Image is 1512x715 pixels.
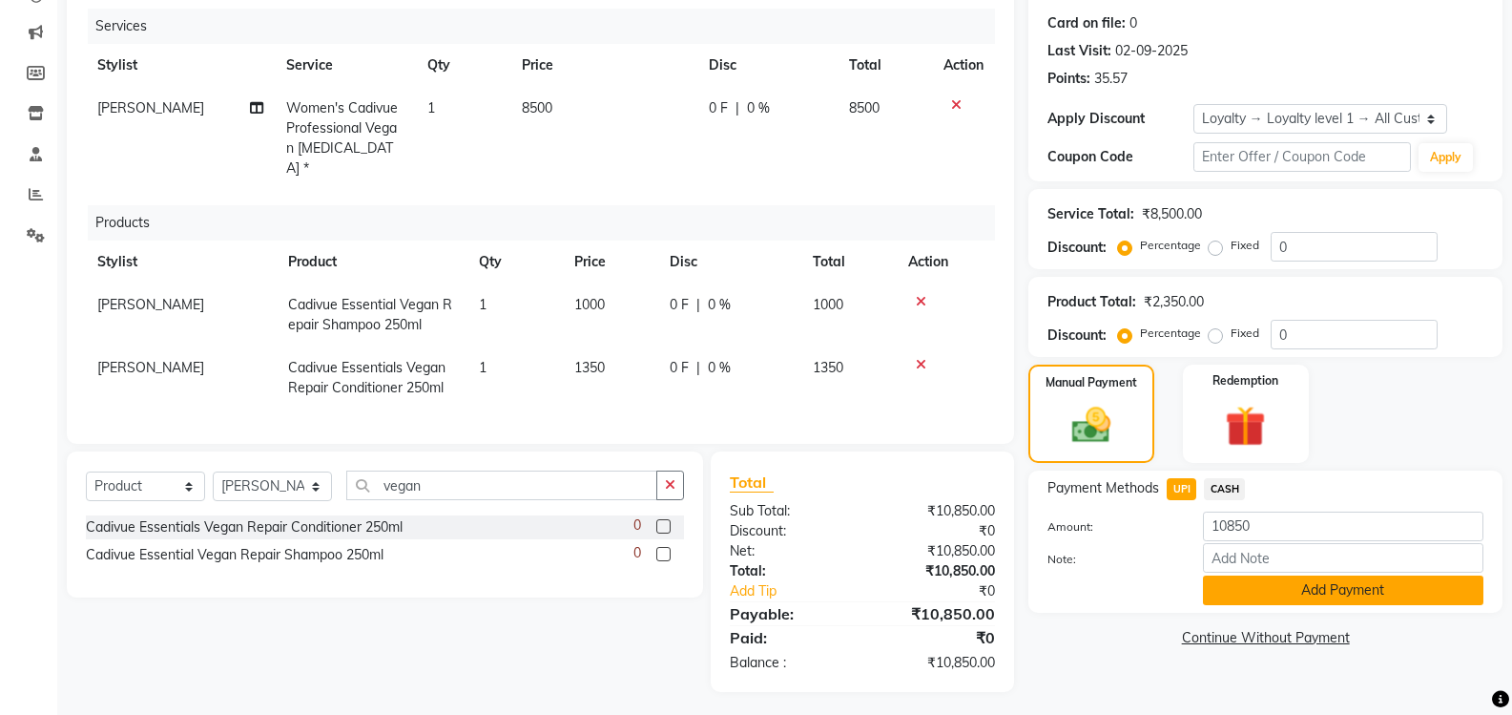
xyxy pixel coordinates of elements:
[1212,401,1278,452] img: _gift.svg
[813,359,843,376] span: 1350
[715,626,862,649] div: Paid:
[1047,147,1192,167] div: Coupon Code
[427,99,435,116] span: 1
[1144,292,1204,312] div: ₹2,350.00
[696,358,700,378] span: |
[715,521,862,541] div: Discount:
[1047,41,1111,61] div: Last Visit:
[1193,142,1411,172] input: Enter Offer / Coupon Code
[574,296,605,313] span: 1000
[670,295,689,315] span: 0 F
[715,602,862,625] div: Payable:
[708,295,731,315] span: 0 %
[1204,478,1245,500] span: CASH
[849,99,880,116] span: 8500
[1046,374,1137,391] label: Manual Payment
[633,543,641,563] span: 0
[479,296,487,313] span: 1
[862,541,1009,561] div: ₹10,850.00
[862,501,1009,521] div: ₹10,850.00
[862,602,1009,625] div: ₹10,850.00
[1047,13,1126,33] div: Card on file:
[715,541,862,561] div: Net:
[1115,41,1188,61] div: 02-09-2025
[86,44,275,87] th: Stylist
[862,626,1009,649] div: ₹0
[1047,238,1107,258] div: Discount:
[658,241,801,284] th: Disc
[1047,292,1136,312] div: Product Total:
[277,241,467,284] th: Product
[86,545,383,565] div: Cadivue Essential Vegan Repair Shampoo 250ml
[97,99,204,116] span: [PERSON_NAME]
[862,561,1009,581] div: ₹10,850.00
[1129,13,1137,33] div: 0
[1047,326,1107,346] div: Discount:
[801,241,897,284] th: Total
[88,205,1009,241] div: Products
[1231,325,1259,342] label: Fixed
[1212,372,1278,389] label: Redemption
[346,471,657,500] input: Search or Scan
[1203,512,1483,541] input: Amount
[1094,69,1128,89] div: 35.57
[86,241,277,284] th: Stylist
[633,515,641,536] span: 0
[715,581,887,601] a: Add Tip
[747,98,770,118] span: 0 %
[730,473,774,493] span: Total
[574,359,605,376] span: 1350
[1167,478,1196,500] span: UPI
[696,295,700,315] span: |
[86,517,403,537] div: Cadivue Essentials Vegan Repair Conditioner 250ml
[670,358,689,378] span: 0 F
[288,296,452,333] span: Cadivue Essential Vegan Repair Shampoo 250ml
[838,44,932,87] th: Total
[479,359,487,376] span: 1
[1033,518,1188,536] label: Amount:
[97,296,204,313] span: [PERSON_NAME]
[887,581,1009,601] div: ₹0
[97,359,204,376] span: [PERSON_NAME]
[467,241,563,284] th: Qty
[715,501,862,521] div: Sub Total:
[932,44,995,87] th: Action
[735,98,739,118] span: |
[1203,543,1483,573] input: Add Note
[1231,237,1259,254] label: Fixed
[1033,551,1188,568] label: Note:
[708,358,731,378] span: 0 %
[416,44,510,87] th: Qty
[510,44,697,87] th: Price
[862,653,1009,673] div: ₹10,850.00
[288,359,445,396] span: Cadivue Essentials Vegan Repair Conditioner 250ml
[1142,204,1202,224] div: ₹8,500.00
[522,99,552,116] span: 8500
[563,241,658,284] th: Price
[88,9,1009,44] div: Services
[1047,478,1159,498] span: Payment Methods
[1060,403,1123,448] img: _cash.svg
[697,44,839,87] th: Disc
[1047,204,1134,224] div: Service Total:
[1047,69,1090,89] div: Points:
[1047,109,1192,129] div: Apply Discount
[286,99,398,177] span: Women's Cadivue Professional Vegan [MEDICAL_DATA] *
[1419,143,1473,172] button: Apply
[715,561,862,581] div: Total:
[1140,237,1201,254] label: Percentage
[709,98,728,118] span: 0 F
[715,653,862,673] div: Balance :
[275,44,416,87] th: Service
[1203,576,1483,605] button: Add Payment
[813,296,843,313] span: 1000
[897,241,995,284] th: Action
[1032,628,1499,648] a: Continue Without Payment
[862,521,1009,541] div: ₹0
[1140,325,1201,342] label: Percentage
